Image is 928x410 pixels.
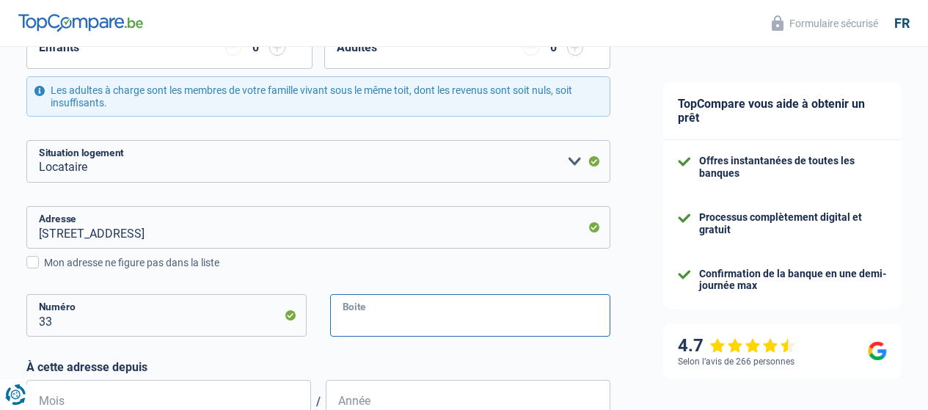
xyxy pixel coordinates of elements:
[678,335,796,356] div: 4.7
[894,15,910,32] div: fr
[699,211,887,236] div: Processus complètement digital et gratuit
[663,82,902,140] div: TopCompare vous aide à obtenir un prêt
[26,76,610,117] div: Les adultes à charge sont les membres de votre famille vivant sous le même toit, dont les revenus...
[39,42,79,54] label: Enfants
[699,268,887,293] div: Confirmation de la banque en une demi-journée max
[763,11,887,35] button: Formulaire sécurisé
[249,42,262,54] div: 0
[547,42,560,54] div: 0
[44,255,610,271] div: Mon adresse ne figure pas dans la liste
[26,206,610,249] input: Sélectionnez votre adresse dans la barre de recherche
[678,356,794,367] div: Selon l’avis de 266 personnes
[18,14,143,32] img: TopCompare Logo
[699,155,887,180] div: Offres instantanées de toutes les banques
[337,42,377,54] label: Adultes
[311,395,326,409] span: /
[26,360,610,374] label: À cette adresse depuis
